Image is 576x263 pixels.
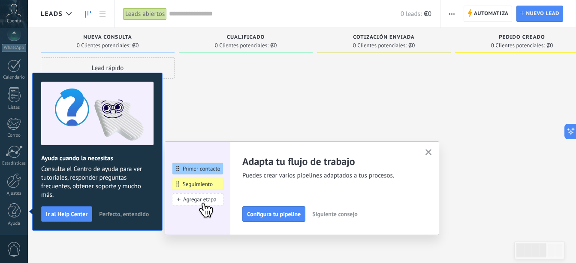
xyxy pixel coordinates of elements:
[308,208,361,220] button: Siguiente consejo
[270,43,277,48] span: ₡0
[45,34,170,42] div: Nueva consulta
[516,6,563,22] a: Nuevo lead
[464,6,513,22] a: Automatiza
[46,211,87,217] span: Ir al Help Center
[491,43,545,48] span: 0 Clientes potenciales:
[242,171,415,180] span: Puedes crear varios pipelines adaptados a tus procesos.
[132,43,139,48] span: ₡0
[41,10,63,18] span: Leads
[41,57,175,79] div: Lead rápido
[41,206,92,222] button: Ir al Help Center
[401,10,422,18] span: 0 leads:
[353,43,407,48] span: 0 Clientes potenciales:
[215,43,268,48] span: 0 Clientes potenciales:
[242,155,415,168] h2: Adapta tu flujo de trabajo
[474,6,509,21] span: Automatiza
[95,6,110,22] a: Lista
[41,154,154,162] h2: Ayuda cuando la necesitas
[95,208,153,220] button: Perfecto, entendido
[546,43,553,48] span: ₡0
[77,43,130,48] span: 0 Clientes potenciales:
[99,211,149,217] span: Perfecto, entendido
[123,8,167,20] div: Leads abiertos
[7,18,21,24] span: Cuenta
[312,211,357,217] span: Siguiente consejo
[83,34,132,40] span: Nueva consulta
[41,165,154,199] span: Consulta el Centro de ayuda para ver tutoriales, responder preguntas frecuentes, obtener soporte ...
[2,191,27,196] div: Ajustes
[526,6,559,21] span: Nuevo lead
[2,44,26,52] div: WhatsApp
[408,43,415,48] span: ₡0
[2,133,27,138] div: Correo
[499,34,545,40] span: Pedido creado
[321,34,446,42] div: Cotización enviada
[2,75,27,80] div: Calendario
[227,34,265,40] span: Cualificado
[183,34,308,42] div: Cualificado
[353,34,415,40] span: Cotización enviada
[247,211,301,217] span: Configura tu pipeline
[2,221,27,226] div: Ayuda
[2,105,27,110] div: Listas
[81,6,95,22] a: Leads
[424,10,431,18] span: ₡0
[242,206,305,222] button: Configura tu pipeline
[2,161,27,166] div: Estadísticas
[446,6,458,22] button: Más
